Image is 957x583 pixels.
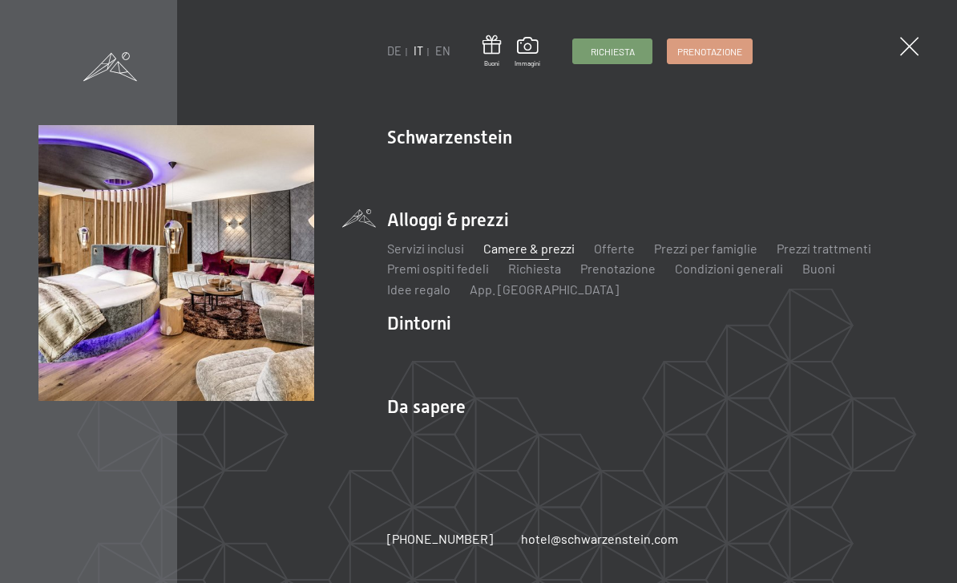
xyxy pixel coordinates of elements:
a: Premi ospiti fedeli [387,261,489,276]
a: Richiesta [573,39,652,63]
span: Prenotazione [677,45,742,59]
span: Richiesta [591,45,635,59]
span: [PHONE_NUMBER] [387,531,493,546]
a: Camere & prezzi [483,241,575,256]
a: Offerte [594,241,635,256]
a: Prezzi per famiglie [654,241,757,256]
span: Buoni [483,59,501,68]
a: DE [387,44,402,58]
a: [PHONE_NUMBER] [387,530,493,548]
span: Immagini [515,59,540,68]
a: Buoni [483,35,501,68]
a: Immagini [515,37,540,67]
a: IT [414,44,423,58]
a: EN [435,44,450,58]
a: Prenotazione [580,261,656,276]
a: App. [GEOGRAPHIC_DATA] [470,281,619,297]
a: Idee regalo [387,281,450,297]
a: Condizioni generali [675,261,783,276]
a: Prenotazione [668,39,752,63]
a: hotel@schwarzenstein.com [521,530,678,548]
a: Servizi inclusi [387,241,464,256]
a: Richiesta [508,261,561,276]
a: Prezzi trattmenti [777,241,871,256]
a: Buoni [802,261,835,276]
